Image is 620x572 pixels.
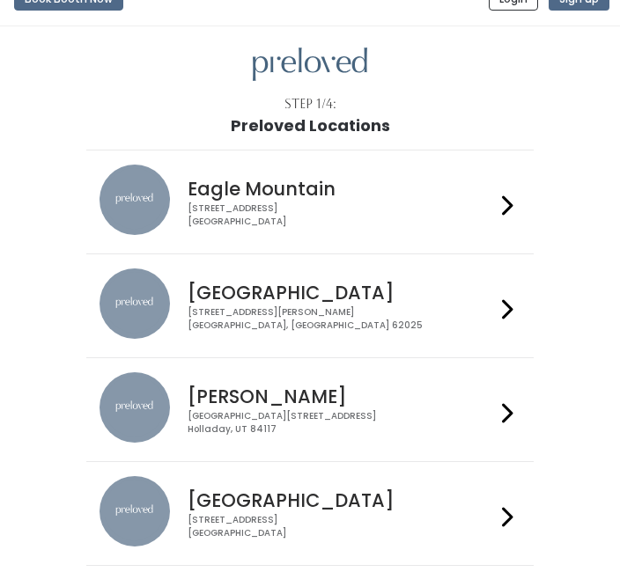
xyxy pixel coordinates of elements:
[231,117,390,135] h1: Preloved Locations
[188,306,495,332] div: [STREET_ADDRESS][PERSON_NAME] [GEOGRAPHIC_DATA], [GEOGRAPHIC_DATA] 62025
[284,95,336,114] div: Step 1/4:
[188,490,495,510] h4: [GEOGRAPHIC_DATA]
[100,476,520,551] a: preloved location [GEOGRAPHIC_DATA] [STREET_ADDRESS][GEOGRAPHIC_DATA]
[188,514,495,539] div: [STREET_ADDRESS] [GEOGRAPHIC_DATA]
[253,48,367,82] img: preloved logo
[188,179,495,199] h4: Eagle Mountain
[100,476,170,546] img: preloved location
[100,268,170,339] img: preloved location
[100,372,520,447] a: preloved location [PERSON_NAME] [GEOGRAPHIC_DATA][STREET_ADDRESS]Holladay, UT 84117
[188,386,495,407] h4: [PERSON_NAME]
[100,165,170,235] img: preloved location
[100,372,170,443] img: preloved location
[188,202,495,228] div: [STREET_ADDRESS] [GEOGRAPHIC_DATA]
[188,282,495,303] h4: [GEOGRAPHIC_DATA]
[188,410,495,436] div: [GEOGRAPHIC_DATA][STREET_ADDRESS] Holladay, UT 84117
[100,165,520,239] a: preloved location Eagle Mountain [STREET_ADDRESS][GEOGRAPHIC_DATA]
[100,268,520,343] a: preloved location [GEOGRAPHIC_DATA] [STREET_ADDRESS][PERSON_NAME][GEOGRAPHIC_DATA], [GEOGRAPHIC_D...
